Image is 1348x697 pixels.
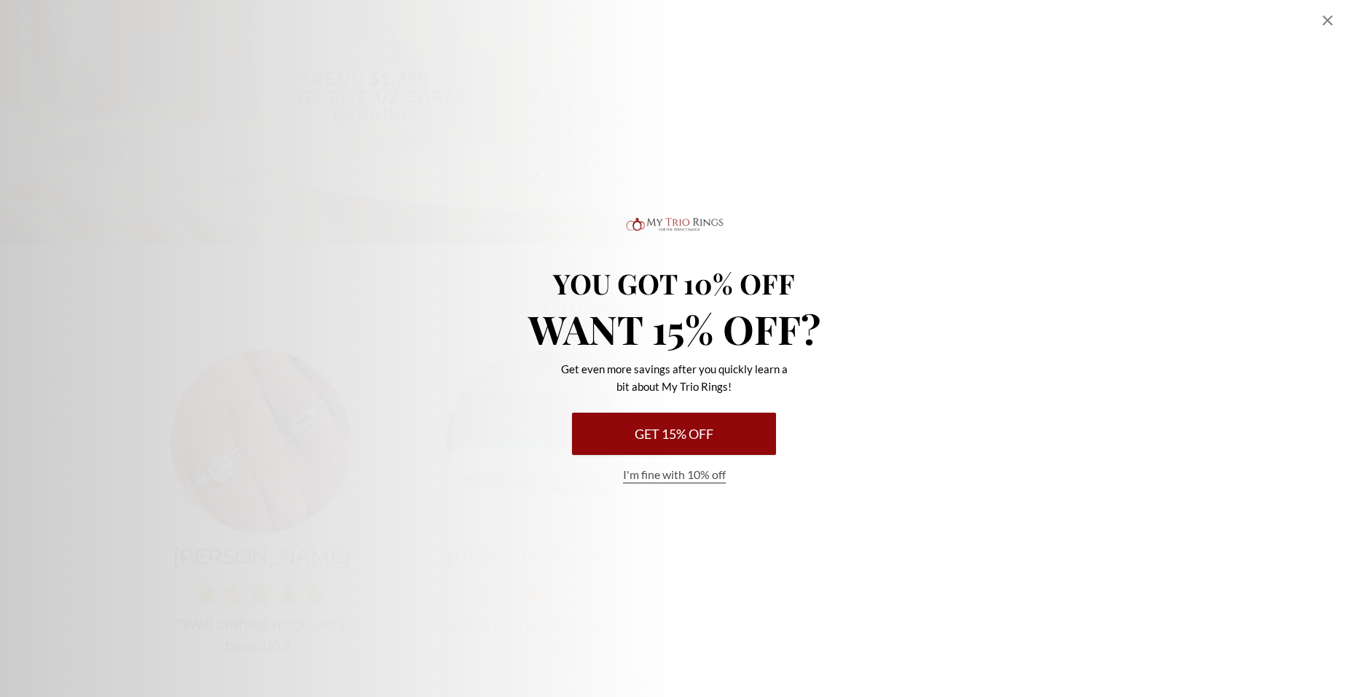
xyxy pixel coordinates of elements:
p: Want 15% Off? [499,309,849,348]
img: Logo [623,214,725,235]
button: Get 15% Off [572,413,776,455]
button: I'm fine with 10% off [623,467,726,483]
p: Get even more savings after you quickly learn a bit about My Trio Rings! [557,360,791,395]
div: Close popup [1319,12,1336,29]
p: You Got 10% Off [499,270,849,297]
